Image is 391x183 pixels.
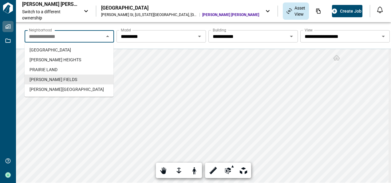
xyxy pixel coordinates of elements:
label: Building [213,27,226,33]
button: Open [379,32,388,41]
span: [PERSON_NAME] HEIGHTS [30,57,81,63]
div: Documents [312,6,325,16]
span: [PERSON_NAME] FIELDS [30,76,77,83]
label: View [305,27,313,33]
span: [GEOGRAPHIC_DATA] [30,47,71,53]
button: Close [103,32,112,41]
button: Open [195,32,204,41]
label: Model [121,27,131,33]
div: [PERSON_NAME] St , [US_STATE][GEOGRAPHIC_DATA] , [GEOGRAPHIC_DATA] [101,12,197,17]
span: PRAIRIE LAND [30,67,57,73]
span: [PERSON_NAME][GEOGRAPHIC_DATA] [30,86,104,92]
p: [PERSON_NAME] [PERSON_NAME] [22,1,77,7]
span: Switch to a different ownership [22,9,77,21]
button: Open [287,32,296,41]
label: Neighborhood [29,27,52,33]
span: Create Job [340,8,361,14]
div: [GEOGRAPHIC_DATA] [101,5,259,11]
button: Create Job [332,5,362,17]
div: Asset View [283,2,309,20]
span: [PERSON_NAME] [PERSON_NAME] [202,12,259,17]
span: Asset View [294,5,305,17]
div: Photos [328,6,341,16]
button: Open notification feed [375,5,385,15]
